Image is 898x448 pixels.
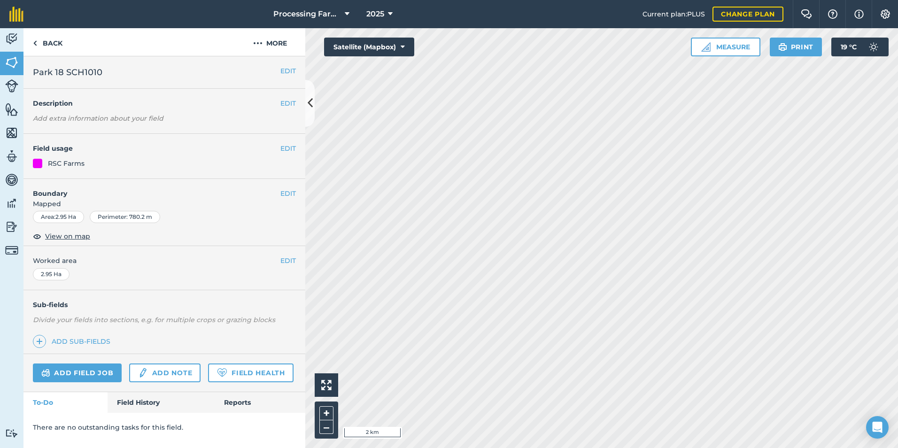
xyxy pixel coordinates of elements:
[33,335,114,348] a: Add sub-fields
[23,28,72,56] a: Back
[866,416,889,439] div: Open Intercom Messenger
[33,143,280,154] h4: Field usage
[280,255,296,266] button: EDIT
[5,102,18,116] img: svg+xml;base64,PHN2ZyB4bWxucz0iaHR0cDovL3d3dy53My5vcmcvMjAwMC9zdmciIHdpZHRoPSI1NiIgaGVpZ2h0PSI2MC...
[5,55,18,70] img: svg+xml;base64,PHN2ZyB4bWxucz0iaHR0cDovL3d3dy53My5vcmcvMjAwMC9zdmciIHdpZHRoPSI1NiIgaGVpZ2h0PSI2MC...
[33,268,70,280] div: 2.95 Ha
[108,392,214,413] a: Field History
[321,380,332,390] img: Four arrows, one pointing top left, one top right, one bottom right and the last bottom left
[253,38,263,49] img: svg+xml;base64,PHN2ZyB4bWxucz0iaHR0cDovL3d3dy53My5vcmcvMjAwMC9zdmciIHdpZHRoPSIyMCIgaGVpZ2h0PSIyNC...
[280,98,296,108] button: EDIT
[5,429,18,438] img: svg+xml;base64,PD94bWwgdmVyc2lvbj0iMS4wIiBlbmNvZGluZz0idXRmLTgiPz4KPCEtLSBHZW5lcmF0b3I6IEFkb2JlIE...
[324,38,414,56] button: Satellite (Mapbox)
[215,392,305,413] a: Reports
[5,126,18,140] img: svg+xml;base64,PHN2ZyB4bWxucz0iaHR0cDovL3d3dy53My5vcmcvMjAwMC9zdmciIHdpZHRoPSI1NiIgaGVpZ2h0PSI2MC...
[33,255,296,266] span: Worked area
[45,231,90,241] span: View on map
[33,211,84,223] div: Area : 2.95 Ha
[33,363,122,382] a: Add field job
[319,420,333,434] button: –
[5,173,18,187] img: svg+xml;base64,PD94bWwgdmVyc2lvbj0iMS4wIiBlbmNvZGluZz0idXRmLTgiPz4KPCEtLSBHZW5lcmF0b3I6IEFkb2JlIE...
[5,32,18,46] img: svg+xml;base64,PD94bWwgdmVyc2lvbj0iMS4wIiBlbmNvZGluZz0idXRmLTgiPz4KPCEtLSBHZW5lcmF0b3I6IEFkb2JlIE...
[41,367,50,378] img: svg+xml;base64,PD94bWwgdmVyc2lvbj0iMS4wIiBlbmNvZGluZz0idXRmLTgiPz4KPCEtLSBHZW5lcmF0b3I6IEFkb2JlIE...
[33,316,275,324] em: Divide your fields into sections, e.g. for multiple crops or grazing blocks
[770,38,822,56] button: Print
[280,66,296,76] button: EDIT
[23,199,305,209] span: Mapped
[691,38,760,56] button: Measure
[208,363,293,382] a: Field Health
[33,98,296,108] h4: Description
[33,231,90,242] button: View on map
[864,38,883,56] img: svg+xml;base64,PD94bWwgdmVyc2lvbj0iMS4wIiBlbmNvZGluZz0idXRmLTgiPz4KPCEtLSBHZW5lcmF0b3I6IEFkb2JlIE...
[5,79,18,93] img: svg+xml;base64,PD94bWwgdmVyc2lvbj0iMS4wIiBlbmNvZGluZz0idXRmLTgiPz4KPCEtLSBHZW5lcmF0b3I6IEFkb2JlIE...
[831,38,889,56] button: 19 °C
[5,196,18,210] img: svg+xml;base64,PD94bWwgdmVyc2lvbj0iMS4wIiBlbmNvZGluZz0idXRmLTgiPz4KPCEtLSBHZW5lcmF0b3I6IEFkb2JlIE...
[33,422,296,433] p: There are no outstanding tasks for this field.
[138,367,148,378] img: svg+xml;base64,PD94bWwgdmVyc2lvbj0iMS4wIiBlbmNvZGluZz0idXRmLTgiPz4KPCEtLSBHZW5lcmF0b3I6IEFkb2JlIE...
[33,231,41,242] img: svg+xml;base64,PHN2ZyB4bWxucz0iaHR0cDovL3d3dy53My5vcmcvMjAwMC9zdmciIHdpZHRoPSIxOCIgaGVpZ2h0PSIyNC...
[23,179,280,199] h4: Boundary
[90,211,160,223] div: Perimeter : 780.2 m
[273,8,341,20] span: Processing Farms
[366,8,384,20] span: 2025
[778,41,787,53] img: svg+xml;base64,PHN2ZyB4bWxucz0iaHR0cDovL3d3dy53My5vcmcvMjAwMC9zdmciIHdpZHRoPSIxOSIgaGVpZ2h0PSIyNC...
[129,363,201,382] a: Add note
[33,66,102,79] span: Park 18 SCH1010
[5,244,18,257] img: svg+xml;base64,PD94bWwgdmVyc2lvbj0iMS4wIiBlbmNvZGluZz0idXRmLTgiPz4KPCEtLSBHZW5lcmF0b3I6IEFkb2JlIE...
[280,188,296,199] button: EDIT
[33,38,37,49] img: svg+xml;base64,PHN2ZyB4bWxucz0iaHR0cDovL3d3dy53My5vcmcvMjAwMC9zdmciIHdpZHRoPSI5IiBoZWlnaHQ9IjI0Ii...
[827,9,838,19] img: A question mark icon
[48,158,85,169] div: RSC Farms
[23,392,108,413] a: To-Do
[712,7,783,22] a: Change plan
[33,114,163,123] em: Add extra information about your field
[280,143,296,154] button: EDIT
[23,300,305,310] h4: Sub-fields
[5,220,18,234] img: svg+xml;base64,PD94bWwgdmVyc2lvbj0iMS4wIiBlbmNvZGluZz0idXRmLTgiPz4KPCEtLSBHZW5lcmF0b3I6IEFkb2JlIE...
[319,406,333,420] button: +
[643,9,705,19] span: Current plan : PLUS
[235,28,305,56] button: More
[801,9,812,19] img: Two speech bubbles overlapping with the left bubble in the forefront
[880,9,891,19] img: A cog icon
[841,38,857,56] span: 19 ° C
[854,8,864,20] img: svg+xml;base64,PHN2ZyB4bWxucz0iaHR0cDovL3d3dy53My5vcmcvMjAwMC9zdmciIHdpZHRoPSIxNyIgaGVpZ2h0PSIxNy...
[36,336,43,347] img: svg+xml;base64,PHN2ZyB4bWxucz0iaHR0cDovL3d3dy53My5vcmcvMjAwMC9zdmciIHdpZHRoPSIxNCIgaGVpZ2h0PSIyNC...
[9,7,23,22] img: fieldmargin Logo
[5,149,18,163] img: svg+xml;base64,PD94bWwgdmVyc2lvbj0iMS4wIiBlbmNvZGluZz0idXRmLTgiPz4KPCEtLSBHZW5lcmF0b3I6IEFkb2JlIE...
[701,42,711,52] img: Ruler icon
